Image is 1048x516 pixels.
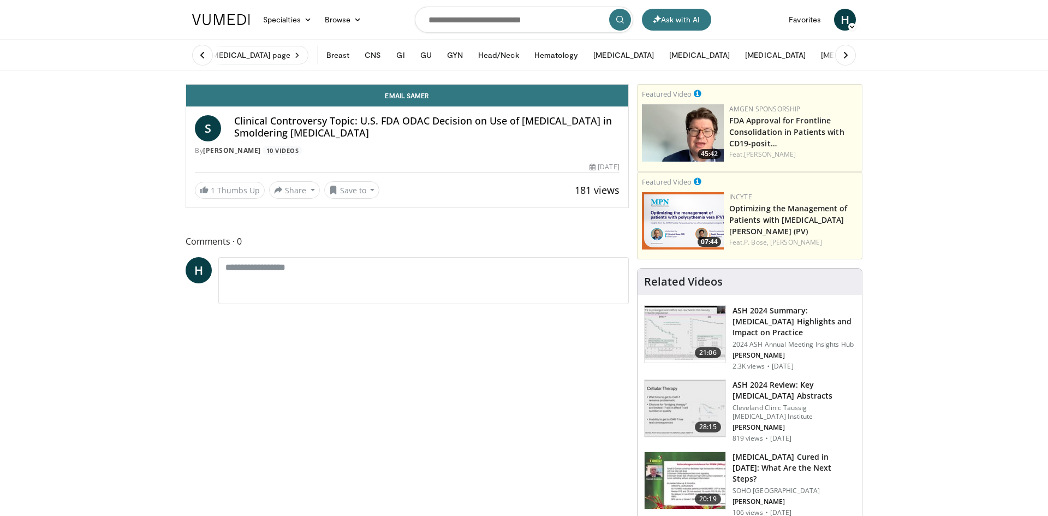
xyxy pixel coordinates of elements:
p: [PERSON_NAME] [733,423,855,432]
p: 2024 ASH Annual Meeting Insights Hub [733,340,855,349]
div: · [767,362,770,371]
p: 2.3K views [733,362,765,371]
a: Favorites [782,9,827,31]
button: [MEDICAL_DATA] [739,44,812,66]
h3: [MEDICAL_DATA] Cured in [DATE]: What Are the Next Steps? [733,452,855,484]
a: 21:06 ASH 2024 Summary: [MEDICAL_DATA] Highlights and Impact on Practice 2024 ASH Annual Meeting ... [644,305,855,371]
p: 819 views [733,434,763,443]
a: H [834,9,856,31]
img: 8d5a3ae0-9cff-4cf9-9095-baf7735ea666.150x105_q85_crop-smart_upscale.jpg [645,452,725,509]
div: By [195,146,620,156]
button: Ask with AI [642,9,711,31]
a: 45:42 [642,104,724,162]
button: Save to [324,181,380,199]
span: 28:15 [695,422,721,432]
a: 07:44 [642,192,724,250]
img: 9751c445-bcde-4fe2-a5ce-ea03bedca2bc.150x105_q85_crop-smart_upscale.jpg [645,380,725,437]
span: 181 views [575,183,620,197]
div: · [765,434,768,443]
a: [PERSON_NAME] [203,146,261,155]
button: [MEDICAL_DATA] [663,44,736,66]
input: Search topics, interventions [415,7,633,33]
small: Featured Video [642,89,692,99]
span: 21:06 [695,347,721,358]
small: Featured Video [642,177,692,187]
button: CNS [358,44,388,66]
a: [PERSON_NAME] [744,150,796,159]
button: [MEDICAL_DATA] [814,44,888,66]
a: Visit [MEDICAL_DATA] page [186,46,308,64]
a: H [186,257,212,283]
div: Feat. [729,238,858,247]
img: VuMedi Logo [192,14,250,25]
img: 261cbb63-91cb-4edb-8a5a-c03d1dca5769.150x105_q85_crop-smart_upscale.jpg [645,306,725,363]
a: 28:15 ASH 2024 Review: Key [MEDICAL_DATA] Abstracts Cleveland Clinic Taussig [MEDICAL_DATA] Insti... [644,379,855,443]
span: Comments 0 [186,234,629,248]
button: GU [414,44,438,66]
button: GYN [440,44,469,66]
span: 45:42 [698,149,721,159]
h4: Related Videos [644,275,723,288]
div: [DATE] [589,162,619,172]
span: 1 [211,185,215,195]
span: 20:19 [695,494,721,505]
h3: ASH 2024 Review: Key [MEDICAL_DATA] Abstracts [733,379,855,401]
a: Incyte [729,192,752,201]
button: Breast [320,44,356,66]
span: 07:44 [698,237,721,247]
p: [DATE] [772,362,794,371]
a: Browse [318,9,368,31]
button: Head/Neck [472,44,526,66]
a: Optimizing the Management of Patients with [MEDICAL_DATA][PERSON_NAME] (PV) [729,203,848,236]
button: GI [390,44,411,66]
h3: ASH 2024 Summary: [MEDICAL_DATA] Highlights and Impact on Practice [733,305,855,338]
a: Amgen Sponsorship [729,104,801,114]
p: [DATE] [770,434,792,443]
p: [PERSON_NAME] [733,497,855,506]
a: [PERSON_NAME] [770,238,822,247]
p: Cleveland Clinic Taussig [MEDICAL_DATA] Institute [733,404,855,421]
a: 10 Videos [263,146,302,155]
button: Share [269,181,320,199]
a: 1 Thumbs Up [195,182,265,199]
a: S [195,115,221,141]
img: b6962518-674a-496f-9814-4152d3874ecc.png.150x105_q85_crop-smart_upscale.png [642,192,724,250]
a: P. Bose, [744,238,769,247]
p: [PERSON_NAME] [733,351,855,360]
a: FDA Approval for Frontline Consolidation in Patients with CD19-posit… [729,115,844,149]
a: Specialties [257,9,318,31]
img: 0487cae3-be8e-480d-8894-c5ed9a1cba93.png.150x105_q85_crop-smart_upscale.png [642,104,724,162]
button: Hematology [528,44,585,66]
a: Email Samer [186,85,628,106]
p: SOHO [GEOGRAPHIC_DATA] [733,487,855,495]
div: Feat. [729,150,858,159]
button: [MEDICAL_DATA] [587,44,660,66]
h4: Clinical Controversy Topic: U.S. FDA ODAC Decision on Use of [MEDICAL_DATA] in Smoldering [MEDICA... [234,115,620,139]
